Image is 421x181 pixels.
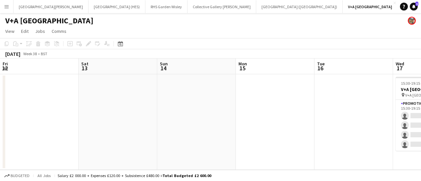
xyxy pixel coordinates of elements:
[18,27,31,35] a: Edit
[11,173,30,178] span: Budgeted
[2,64,8,72] span: 12
[408,17,416,25] app-user-avatar: Alyce Paton
[317,61,325,67] span: Tue
[5,51,20,57] div: [DATE]
[88,0,145,13] button: [GEOGRAPHIC_DATA] (HES)
[58,173,211,178] div: Salary £2 000.00 + Expenses £120.00 + Subsistence £480.00 =
[13,0,88,13] button: [GEOGRAPHIC_DATA][PERSON_NAME]
[145,0,187,13] button: RHS Garden Wisley
[3,172,31,179] button: Budgeted
[159,64,168,72] span: 14
[22,51,38,56] span: Week 38
[410,3,418,11] a: 1
[415,2,418,6] span: 1
[52,28,66,34] span: Comms
[395,64,404,72] span: 17
[3,61,8,67] span: Fri
[49,27,69,35] a: Comms
[5,16,93,26] h1: V+A [GEOGRAPHIC_DATA]
[33,27,48,35] a: Jobs
[162,173,211,178] span: Total Budgeted £2 600.00
[5,28,14,34] span: View
[21,28,29,34] span: Edit
[41,51,47,56] div: BST
[187,0,256,13] button: Collective Gallery [PERSON_NAME]
[256,0,343,13] button: [GEOGRAPHIC_DATA] ([GEOGRAPHIC_DATA])
[238,61,247,67] span: Mon
[160,61,168,67] span: Sun
[81,61,88,67] span: Sat
[316,64,325,72] span: 16
[36,173,52,178] span: All jobs
[396,61,404,67] span: Wed
[237,64,247,72] span: 15
[80,64,88,72] span: 13
[343,0,398,13] button: V+A [GEOGRAPHIC_DATA]
[3,27,17,35] a: View
[35,28,45,34] span: Jobs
